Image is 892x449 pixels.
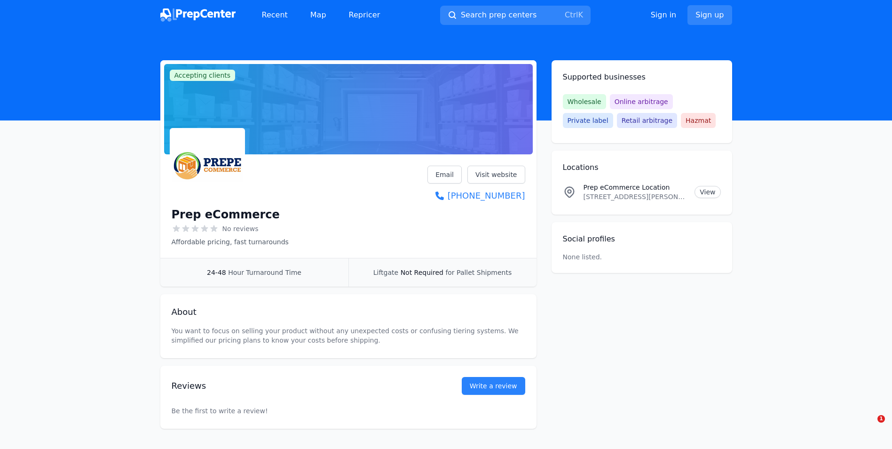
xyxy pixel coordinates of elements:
[610,94,673,109] span: Online arbitrage
[565,10,578,19] kbd: Ctrl
[445,269,512,276] span: for Pallet Shipments
[172,379,432,393] h2: Reviews
[303,6,334,24] a: Map
[563,252,602,262] p: None listed.
[207,269,226,276] span: 24-48
[563,72,721,83] h2: Supported businesses
[440,6,591,25] button: Search prep centersCtrlK
[341,6,388,24] a: Repricer
[563,233,721,245] h2: Social profiles
[584,183,687,192] p: Prep eCommerce Location
[170,70,236,81] span: Accepting clients
[462,377,525,395] a: Write a review
[172,326,525,345] p: You want to focus on selling your product without any unexpected costs or confusing tiering syste...
[584,192,687,201] p: [STREET_ADDRESS][PERSON_NAME][US_STATE]
[254,6,295,24] a: Recent
[222,224,259,233] span: No reviews
[858,415,881,438] iframe: Intercom live chat
[172,387,525,434] p: Be the first to write a review!
[427,166,462,184] a: Email
[228,269,301,276] span: Hour Turnaround Time
[578,10,583,19] kbd: K
[877,415,885,423] span: 1
[427,189,525,202] a: [PHONE_NUMBER]
[563,94,606,109] span: Wholesale
[467,166,525,184] a: Visit website
[172,305,525,319] h2: About
[695,186,720,198] a: View
[401,269,443,276] span: Not Required
[651,9,677,21] a: Sign in
[172,130,243,201] img: Prep eCommerce
[563,162,721,173] h2: Locations
[461,9,537,21] span: Search prep centers
[172,207,280,222] h1: Prep eCommerce
[563,113,613,128] span: Private label
[160,8,236,22] img: PrepCenter
[681,113,716,128] span: Hazmat
[373,269,398,276] span: Liftgate
[172,237,289,247] p: Affordable pricing, fast turnarounds
[687,5,732,25] a: Sign up
[617,113,677,128] span: Retail arbitrage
